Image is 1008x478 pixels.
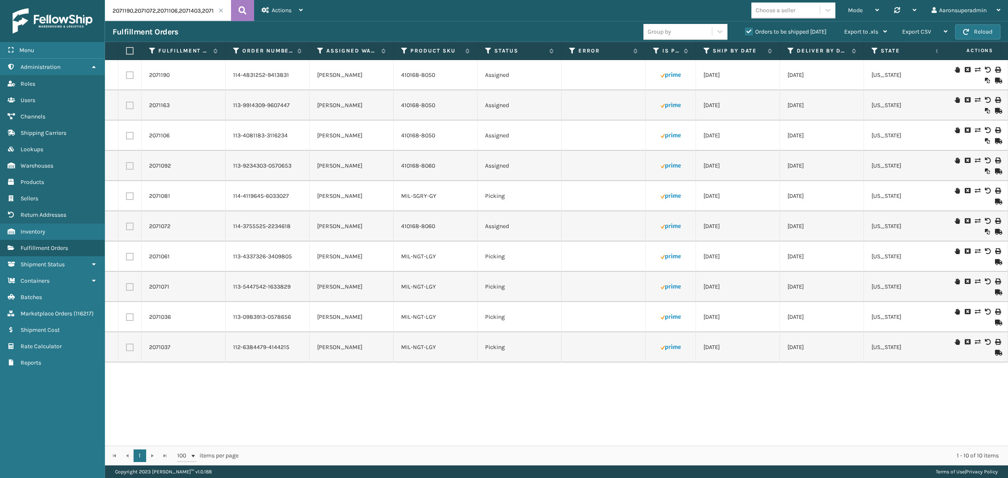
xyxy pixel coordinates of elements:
td: [PERSON_NAME] [310,60,394,90]
td: Picking [478,332,562,362]
td: [DATE] [696,60,780,90]
td: Picking [478,242,562,272]
i: Print Label [995,248,1000,254]
span: Return Addresses [21,211,66,218]
a: 113-5447542-1633829 [233,283,291,291]
span: Shipment Status [21,261,65,268]
td: [DATE] [696,90,780,121]
i: Cancel Fulfillment Order [965,127,970,133]
a: 2071092 [149,162,171,170]
td: Picking [478,181,562,211]
td: Assigned [478,121,562,151]
i: Mark as Shipped [995,78,1000,84]
h3: Fulfillment Orders [113,27,178,37]
td: [US_STATE] [864,90,948,121]
i: Reoptimize [985,229,990,235]
label: Orders to be shipped [DATE] [745,28,827,35]
i: Change shipping [975,188,980,194]
span: Containers [21,277,50,284]
i: Reoptimize [985,138,990,144]
button: Reload [955,24,1000,39]
i: Print Label [995,67,1000,73]
span: ( 116217 ) [73,310,94,317]
span: Export CSV [902,28,931,35]
td: [US_STATE] [864,121,948,151]
i: Print Label [995,97,1000,103]
td: [DATE] [696,181,780,211]
td: [DATE] [780,121,864,151]
a: 1 [134,449,146,462]
td: [DATE] [780,242,864,272]
i: Void Label [985,188,990,194]
i: Change shipping [975,248,980,254]
a: 113-0983913-0578656 [233,313,291,321]
label: State [881,47,932,55]
i: Reoptimize [985,78,990,84]
i: Print Label [995,278,1000,284]
td: [US_STATE] [864,302,948,332]
div: 1 - 10 of 10 items [250,452,999,460]
i: Reoptimize [985,168,990,174]
i: On Hold [955,127,960,133]
i: Void Label [985,309,990,315]
i: Void Label [985,67,990,73]
i: On Hold [955,158,960,163]
span: Roles [21,80,35,87]
td: [PERSON_NAME] [310,332,394,362]
a: 410168-8050 [401,102,435,109]
a: 113-9234303-0570653 [233,162,291,170]
td: [US_STATE] [864,211,948,242]
td: [PERSON_NAME] [310,121,394,151]
a: 410168-8060 [401,223,435,230]
label: Is Prime [662,47,680,55]
span: Users [21,97,35,104]
td: [DATE] [696,272,780,302]
a: 2071071 [149,283,169,291]
a: 410168-8060 [401,162,435,169]
a: 2071190 [149,71,170,79]
i: Void Label [985,339,990,345]
label: Ship By Date [713,47,764,55]
a: MIL-NGT-LGY [401,344,436,351]
a: 2071061 [149,252,170,261]
i: Cancel Fulfillment Order [965,309,970,315]
td: [PERSON_NAME] [310,242,394,272]
i: Change shipping [975,309,980,315]
span: 100 [177,452,190,460]
i: On Hold [955,218,960,224]
i: Void Label [985,127,990,133]
a: MIL-SGRY-GY [401,192,436,200]
label: Deliver By Date [797,47,848,55]
i: Print Label [995,158,1000,163]
i: Cancel Fulfillment Order [965,67,970,73]
span: Warehouses [21,162,53,169]
i: Change shipping [975,218,980,224]
a: 113-9914309-9607447 [233,101,290,110]
td: Assigned [478,151,562,181]
i: Void Label [985,158,990,163]
td: [DATE] [696,151,780,181]
i: Change shipping [975,67,980,73]
i: Cancel Fulfillment Order [965,248,970,254]
i: Cancel Fulfillment Order [965,218,970,224]
span: Channels [21,113,45,120]
td: [DATE] [780,151,864,181]
i: Void Label [985,278,990,284]
i: On Hold [955,67,960,73]
i: On Hold [955,188,960,194]
a: Terms of Use [936,469,965,475]
a: 410168-8050 [401,132,435,139]
a: 114-3755525-2234618 [233,222,291,231]
label: Assigned Warehouse [326,47,377,55]
i: Print Label [995,218,1000,224]
span: Export to .xls [844,28,878,35]
span: Shipment Cost [21,326,60,334]
a: MIL-NGT-LGY [401,313,436,320]
i: Mark as Shipped [995,320,1000,326]
span: Menu [19,47,34,54]
i: Change shipping [975,127,980,133]
span: Rate Calculator [21,343,62,350]
a: MIL-NGT-LGY [401,283,436,290]
td: [US_STATE] [864,60,948,90]
td: [US_STATE] [864,272,948,302]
